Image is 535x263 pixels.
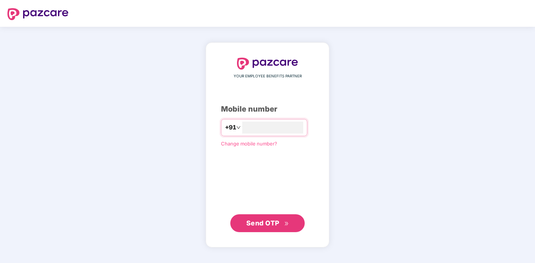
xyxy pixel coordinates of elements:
[221,141,277,147] a: Change mobile number?
[237,58,298,70] img: logo
[230,214,305,232] button: Send OTPdouble-right
[284,221,289,226] span: double-right
[225,123,236,132] span: +91
[7,8,68,20] img: logo
[246,219,279,227] span: Send OTP
[234,73,302,79] span: YOUR EMPLOYEE BENEFITS PARTNER
[236,125,241,130] span: down
[221,103,314,115] div: Mobile number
